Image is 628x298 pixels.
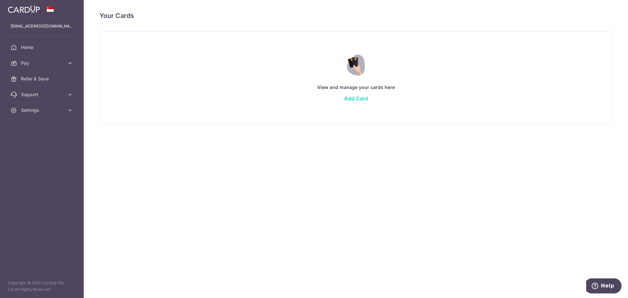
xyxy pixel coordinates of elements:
[586,278,621,295] iframe: Opens a widget where you can find more information
[15,5,28,10] span: Help
[8,5,40,13] img: CardUp
[99,10,134,21] h4: Your Cards
[21,44,64,51] span: Home
[342,55,370,76] img: Credit Card
[21,107,64,114] span: Settings
[113,83,599,91] p: View and manage your cards here
[21,91,64,98] span: Support
[21,76,64,82] span: Refer & Save
[10,23,73,29] p: [EMAIL_ADDRESS][DOMAIN_NAME]
[344,95,368,102] a: Add Card
[21,60,64,66] span: Pay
